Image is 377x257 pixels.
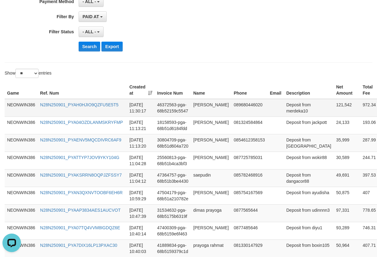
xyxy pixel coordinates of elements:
td: 0854612358153 [231,134,267,152]
td: 0877485646 [231,222,267,239]
td: [DATE] 11:13:21 [127,116,155,134]
a: N28N250901_PYAN3QXNVTOOBF6EH6R [40,190,123,195]
td: 085754167569 [231,187,267,204]
button: PAID AT [79,11,107,22]
td: 087725785031 [231,152,267,169]
a: N28N250901_PYA04OZDLANMSKRYFMP [40,120,123,125]
td: [DATE] 10:59:29 [127,187,155,204]
td: 47364757-pga-68b51b3be4430 [155,169,191,187]
a: N28N250901_PYA07TQ4VVM8IGDQZ6E [40,225,120,230]
td: NEONWIN386 [5,187,38,204]
a: N28N250901_PYAENV5MQCDIVRC6AF9 [40,137,121,142]
td: 25560813-pga-68b51b4ca3bf3 [155,152,191,169]
td: Deposit from [GEOGRAPHIC_DATA] [284,134,334,152]
button: Open LiveChat chat widget [2,2,21,21]
span: - ALL - [83,29,96,34]
td: 089680446020 [231,99,267,117]
td: 31534632-pga-68b5175b6319f [155,204,191,222]
td: [DATE] 11:13:20 [127,134,155,152]
td: [PERSON_NAME] [191,134,231,152]
th: Email [267,81,284,99]
td: 085782468916 [231,169,267,187]
td: [PERSON_NAME] [191,99,231,117]
th: Phone [231,81,267,99]
td: Deposit from udinnnn3 [284,204,334,222]
select: Showentries [15,69,39,78]
td: 46372563-pga-68b52159c5547 [155,99,191,117]
td: NEONWIN386 [5,116,38,134]
td: [PERSON_NAME] [191,187,231,204]
td: NEONWIN386 [5,204,38,222]
th: Game [5,81,38,99]
th: Net Amount [334,81,360,99]
td: [DATE] 10:40:14 [127,222,155,239]
td: Deposit from boxin105 [284,239,334,257]
td: dimas prayoga [191,204,231,222]
td: 41889834-pga-68b5159379c1d [155,239,191,257]
td: 47400309-pga-68b5159e6f463 [155,222,191,239]
td: 121,542 [334,99,360,117]
button: Export [101,42,122,51]
td: Deposit from wokir88 [284,152,334,169]
td: NEONWIN386 [5,169,38,187]
td: 50,875 [334,187,360,204]
td: [PERSON_NAME] [191,222,231,239]
td: [DATE] 11:04:12 [127,169,155,187]
td: 49,691 [334,169,360,187]
td: 97,331 [334,204,360,222]
td: Deposit from dangacor88 [284,169,334,187]
td: [PERSON_NAME] [191,116,231,134]
td: Deposit from ayudisha [284,187,334,204]
th: Invoice Num [155,81,191,99]
span: PAID AT [83,14,99,19]
th: Description [284,81,334,99]
th: Created at: activate to sort column ascending [127,81,155,99]
a: N28N250901_PYAAP3834AES1AUCVOT [40,208,121,213]
td: 47504179-pga-68b51a210782e [155,187,191,204]
td: Deposit from merdeka10 [284,99,334,117]
td: 18158593-pga-68b51d6184fdd [155,116,191,134]
button: - ALL - [79,27,104,37]
td: prayoga rahmat [191,239,231,257]
a: N28N250901_PYAH0HJIO9QZFU5E5T5 [40,102,118,107]
a: N28N250901_PYAKSRRN8OQPJZFSSY7 [40,173,122,177]
td: NEONWIN386 [5,222,38,239]
td: Deposit from diyu1 [284,222,334,239]
td: 50,964 [334,239,360,257]
td: [DATE] 10:47:39 [127,204,155,222]
td: NEONWIN386 [5,152,38,169]
td: NEONWIN386 [5,134,38,152]
td: Deposit from jackpott [284,116,334,134]
td: [DATE] 11:30:17 [127,99,155,117]
td: saepudin [191,169,231,187]
td: 30804709-pga-68b51d604a720 [155,134,191,152]
th: Name [191,81,231,99]
button: Search [79,42,100,51]
a: N28N250901_PYATTYP7JOV9YKY104G [40,155,119,160]
td: [DATE] 10:40:03 [127,239,155,257]
th: Ref. Num [38,81,127,99]
td: [PERSON_NAME] [191,152,231,169]
td: NEONWIN386 [5,99,38,117]
td: [DATE] 11:04:28 [127,152,155,169]
td: 30,589 [334,152,360,169]
td: 0877565644 [231,204,267,222]
a: N28N250901_PYA7DIX16LP13PXAC30 [40,243,117,248]
td: 93,289 [334,222,360,239]
label: Show entries [5,69,51,78]
td: 081330147929 [231,239,267,257]
td: 081324584864 [231,116,267,134]
td: 24,133 [334,116,360,134]
td: 35,999 [334,134,360,152]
